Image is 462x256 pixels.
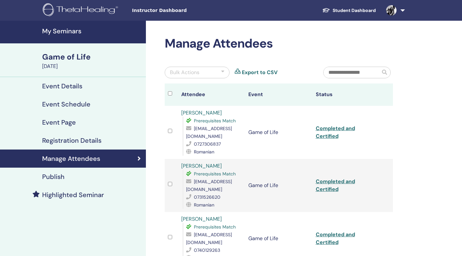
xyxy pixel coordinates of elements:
[245,106,312,159] td: Game of Life
[42,82,82,90] h4: Event Details
[245,83,312,106] th: Event
[194,247,220,253] span: 0740129263
[42,118,76,126] h4: Event Page
[42,51,142,62] div: Game of Life
[194,149,214,155] span: Romanian
[186,126,232,139] span: [EMAIL_ADDRESS][DOMAIN_NAME]
[42,155,100,162] h4: Manage Attendees
[38,51,146,70] a: Game of Life[DATE]
[317,5,381,17] a: Student Dashboard
[42,62,142,70] div: [DATE]
[194,171,236,177] span: Prerequisites Match
[313,83,380,106] th: Status
[42,137,101,144] h4: Registration Details
[42,27,142,35] h4: My Seminars
[132,7,229,14] span: Instructor Dashboard
[42,100,90,108] h4: Event Schedule
[42,173,65,181] h4: Publish
[316,231,355,246] a: Completed and Certified
[194,194,220,200] span: 0731526620
[181,162,222,169] a: [PERSON_NAME]
[242,69,278,76] a: Export to CSV
[165,36,393,51] h2: Manage Attendees
[194,202,214,208] span: Romanian
[43,3,120,18] img: logo.png
[178,83,245,106] th: Attendee
[194,224,236,230] span: Prerequisites Match
[42,191,104,199] h4: Highlighted Seminar
[181,216,222,222] a: [PERSON_NAME]
[316,125,355,139] a: Completed and Certified
[322,7,330,13] img: graduation-cap-white.svg
[194,118,236,124] span: Prerequisites Match
[170,69,199,76] div: Bulk Actions
[316,178,355,193] a: Completed and Certified
[186,179,232,192] span: [EMAIL_ADDRESS][DOMAIN_NAME]
[194,141,221,147] span: 0727306837
[186,232,232,245] span: [EMAIL_ADDRESS][DOMAIN_NAME]
[181,109,222,116] a: [PERSON_NAME]
[245,159,312,212] td: Game of Life
[386,5,397,16] img: default.jpg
